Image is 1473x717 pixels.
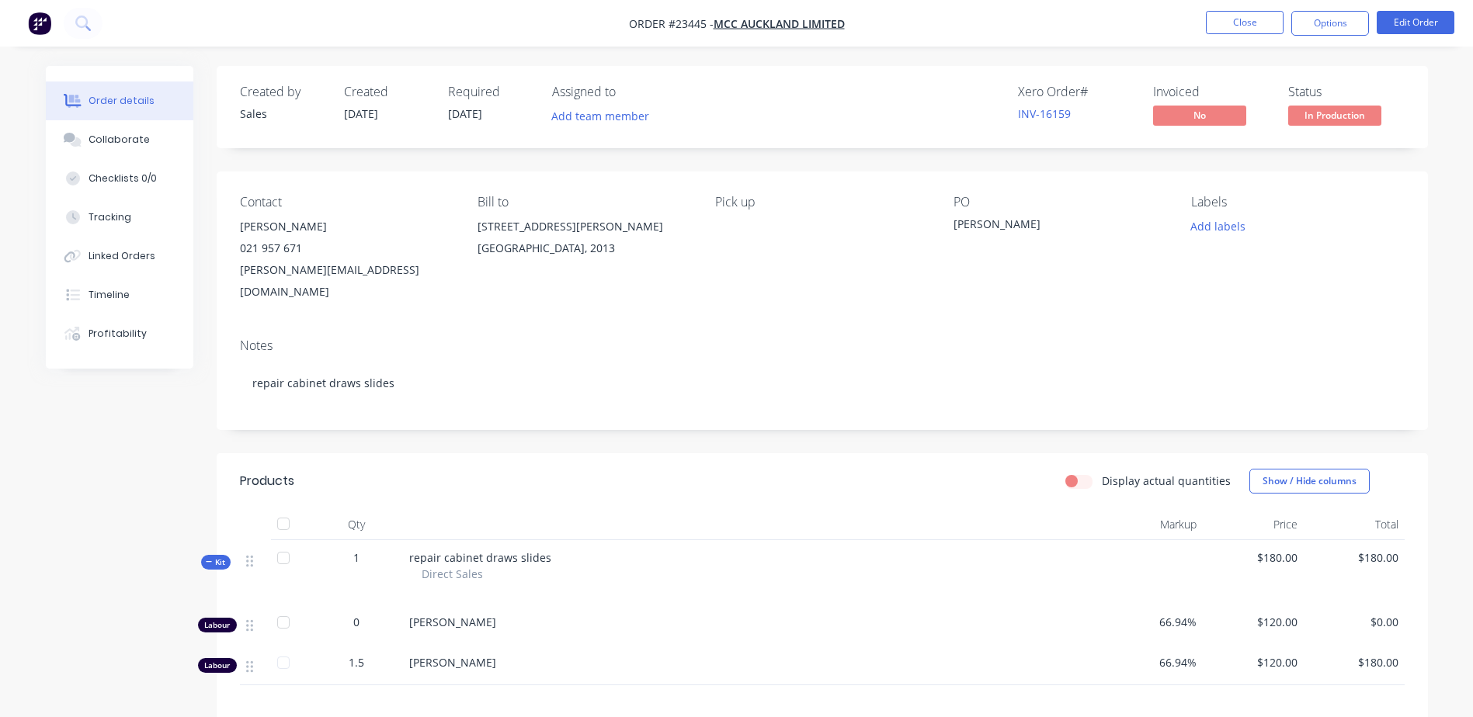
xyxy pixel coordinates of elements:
[715,195,928,210] div: Pick up
[89,94,155,108] div: Order details
[1288,85,1405,99] div: Status
[240,237,453,259] div: 021 957 671
[1209,614,1298,630] span: $120.00
[478,195,690,210] div: Bill to
[1209,549,1298,566] span: $180.00
[353,549,360,566] span: 1
[1291,11,1369,36] button: Options
[478,216,690,237] div: [STREET_ADDRESS][PERSON_NAME]
[240,216,453,237] div: [PERSON_NAME]
[89,210,131,224] div: Tracking
[1304,509,1405,540] div: Total
[1377,11,1454,34] button: Edit Order
[1153,106,1246,125] span: No
[28,12,51,35] img: Factory
[1249,469,1370,494] button: Show / Hide columns
[1203,509,1304,540] div: Price
[1209,654,1298,670] span: $120.00
[409,550,551,565] span: repair cabinet draws slides
[89,327,147,341] div: Profitability
[344,85,429,99] div: Created
[46,120,193,159] button: Collaborate
[198,618,237,632] div: Labour
[240,85,325,99] div: Created by
[1102,473,1231,489] label: Display actual quantities
[1108,654,1197,670] span: 66.94%
[1018,85,1134,99] div: Xero Order #
[46,237,193,275] button: Linked Orders
[89,249,155,263] div: Linked Orders
[240,259,453,303] div: [PERSON_NAME][EMAIL_ADDRESS][DOMAIN_NAME]
[543,106,657,126] button: Add team member
[714,16,845,31] a: MCC Auckland Limited
[46,314,193,353] button: Profitability
[954,216,1148,237] div: [PERSON_NAME]
[1108,614,1197,630] span: 66.94%
[353,614,360,630] span: 0
[1183,216,1254,237] button: Add labels
[409,655,496,670] span: [PERSON_NAME]
[1102,509,1203,540] div: Markup
[349,654,364,670] span: 1.5
[89,171,157,185] div: Checklists 0/0
[1191,195,1404,210] div: Labels
[46,198,193,237] button: Tracking
[1310,549,1398,566] span: $180.00
[1288,106,1381,129] button: In Production
[629,16,714,31] span: Order #23445 -
[448,106,482,121] span: [DATE]
[240,338,1405,353] div: Notes
[240,216,453,303] div: [PERSON_NAME]021 957 671[PERSON_NAME][EMAIL_ADDRESS][DOMAIN_NAME]
[1206,11,1284,34] button: Close
[954,195,1166,210] div: PO
[422,566,483,582] span: Direct Sales
[240,359,1405,407] div: repair cabinet draws slides
[310,509,403,540] div: Qty
[46,159,193,198] button: Checklists 0/0
[448,85,533,99] div: Required
[89,288,130,302] div: Timeline
[46,81,193,120] button: Order details
[552,106,658,126] button: Add team member
[240,106,325,122] div: Sales
[552,85,707,99] div: Assigned to
[1018,106,1071,121] a: INV-16159
[1288,106,1381,125] span: In Production
[206,556,226,568] span: Kit
[478,237,690,259] div: [GEOGRAPHIC_DATA], 2013
[198,658,237,673] div: Labour
[89,133,150,147] div: Collaborate
[1310,654,1398,670] span: $180.00
[1310,614,1398,630] span: $0.00
[1153,85,1270,99] div: Invoiced
[409,615,496,629] span: [PERSON_NAME]
[201,555,231,570] div: Kit
[344,106,378,121] span: [DATE]
[240,472,294,490] div: Products
[46,275,193,314] button: Timeline
[240,195,453,210] div: Contact
[478,216,690,265] div: [STREET_ADDRESS][PERSON_NAME][GEOGRAPHIC_DATA], 2013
